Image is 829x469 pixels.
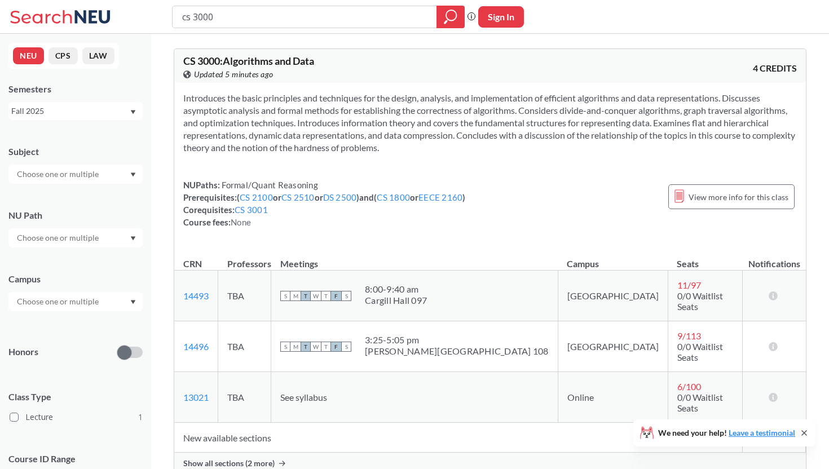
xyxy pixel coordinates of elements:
[130,110,136,114] svg: Dropdown arrow
[82,47,114,64] button: LAW
[280,392,327,402] span: See syllabus
[138,411,143,423] span: 1
[8,165,143,184] div: Dropdown arrow
[183,179,465,228] div: NUPaths: Prerequisites: ( or or ) and ( or ) Corequisites: Course fees:
[48,47,78,64] button: CPS
[183,392,209,402] a: 13021
[130,300,136,304] svg: Dropdown arrow
[321,291,331,301] span: T
[8,346,38,359] p: Honors
[11,231,106,245] input: Choose one or multiple
[8,228,143,247] div: Dropdown arrow
[8,102,143,120] div: Fall 2025Dropdown arrow
[218,321,271,372] td: TBA
[677,280,701,290] span: 11 / 97
[365,284,427,295] div: 8:00 - 9:40 am
[365,346,549,357] div: [PERSON_NAME][GEOGRAPHIC_DATA] 108
[311,291,321,301] span: W
[8,145,143,158] div: Subject
[240,192,273,202] a: CS 2100
[8,391,143,403] span: Class Type
[183,55,314,67] span: CS 3000 : Algorithms and Data
[689,190,788,204] span: View more info for this class
[311,342,321,352] span: W
[668,246,743,271] th: Seats
[183,458,275,468] span: Show all sections (2 more)
[8,209,143,222] div: NU Path
[677,330,701,341] span: 9 / 113
[677,381,701,392] span: 6 / 100
[444,9,457,25] svg: magnifying glass
[341,342,351,352] span: S
[301,291,311,301] span: T
[677,392,723,413] span: 0/0 Waitlist Seats
[558,246,668,271] th: Campus
[436,6,465,28] div: magnifying glass
[220,180,318,190] span: Formal/Quant Reasoning
[10,410,143,424] label: Lecture
[8,83,143,95] div: Semesters
[290,342,301,352] span: M
[558,372,668,423] td: Online
[658,429,795,437] span: We need your help!
[183,258,202,270] div: CRN
[183,92,797,154] section: Introduces the basic principles and techniques for the design, analysis, and implementation of ef...
[377,192,410,202] a: CS 1800
[218,271,271,321] td: TBA
[231,217,251,227] span: None
[301,342,311,352] span: T
[11,295,106,308] input: Choose one or multiple
[8,453,143,466] p: Course ID Range
[558,321,668,372] td: [GEOGRAPHIC_DATA]
[183,290,209,301] a: 14493
[183,341,209,352] a: 14496
[743,246,806,271] th: Notifications
[280,291,290,301] span: S
[478,6,524,28] button: Sign In
[331,342,341,352] span: F
[181,7,429,26] input: Class, professor, course number, "phrase"
[677,290,723,312] span: 0/0 Waitlist Seats
[729,428,795,437] a: Leave a testimonial
[11,105,129,117] div: Fall 2025
[174,423,743,453] td: New available sections
[365,334,549,346] div: 3:25 - 5:05 pm
[677,341,723,362] span: 0/0 Waitlist Seats
[13,47,44,64] button: NEU
[753,62,797,74] span: 4 CREDITS
[235,205,268,215] a: CS 3001
[323,192,357,202] a: DS 2500
[130,172,136,177] svg: Dropdown arrow
[280,342,290,352] span: S
[418,192,462,202] a: EECE 2160
[365,295,427,306] div: Cargill Hall 097
[218,246,271,271] th: Professors
[218,372,271,423] td: TBA
[331,291,341,301] span: F
[271,246,558,271] th: Meetings
[8,273,143,285] div: Campus
[321,342,331,352] span: T
[194,68,274,81] span: Updated 5 minutes ago
[11,167,106,181] input: Choose one or multiple
[8,292,143,311] div: Dropdown arrow
[558,271,668,321] td: [GEOGRAPHIC_DATA]
[341,291,351,301] span: S
[290,291,301,301] span: M
[281,192,315,202] a: CS 2510
[130,236,136,241] svg: Dropdown arrow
